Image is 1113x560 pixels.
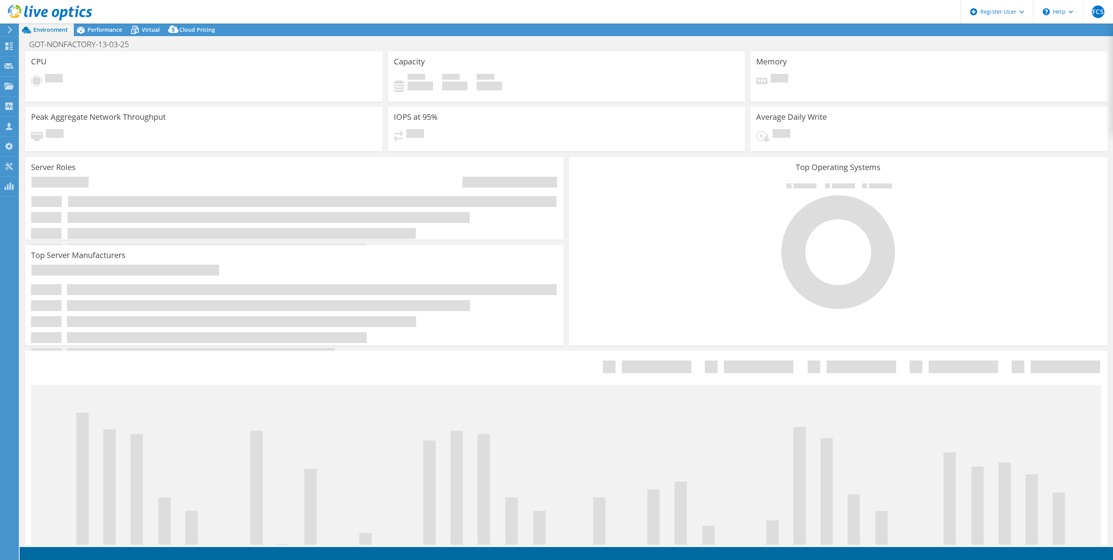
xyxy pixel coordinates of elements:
span: Free [442,74,460,82]
span: Pending [45,74,63,84]
span: Pending [773,129,790,140]
h3: Average Daily Write [756,113,827,121]
span: Total [477,74,494,82]
h3: Memory [756,57,787,66]
h3: CPU [31,57,47,66]
span: FCS [1092,5,1104,18]
h3: Top Server Manufacturers [31,251,126,260]
h3: Server Roles [31,163,76,172]
h4: 0 GiB [477,82,502,90]
span: Environment [33,26,68,33]
h4: 0 GiB [408,82,433,90]
span: Pending [771,74,788,84]
svg: \n [1043,8,1050,15]
span: Performance [88,26,122,33]
span: Used [408,74,425,82]
h1: GOT-NONFACTORY-13-03-25 [26,40,141,49]
span: Cloud Pricing [179,26,215,33]
span: Pending [406,129,424,140]
h4: 0 GiB [442,82,468,90]
h3: Capacity [394,57,425,66]
h3: Peak Aggregate Network Throughput [31,113,166,121]
span: Virtual [142,26,160,33]
h3: IOPS at 95% [394,113,438,121]
h3: Top Operating Systems [575,163,1101,172]
span: Pending [46,129,64,140]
